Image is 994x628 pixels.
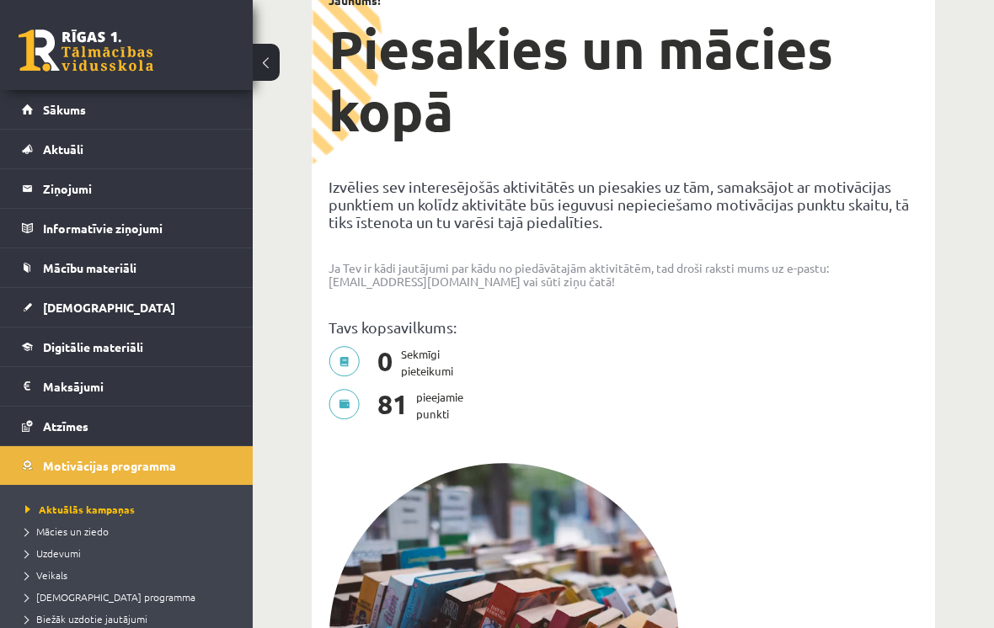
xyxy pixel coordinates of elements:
a: Veikals [25,567,236,583]
span: Aktuāli [43,141,83,157]
a: Biežāk uzdotie jautājumi [25,611,236,626]
legend: Informatīvie ziņojumi [43,209,232,247]
span: Aktuālās kampaņas [25,503,135,516]
a: Rīgas 1. Tālmācības vidusskola [19,29,153,72]
a: Uzdevumi [25,546,236,561]
a: Aktuāli [22,130,232,168]
span: Veikals [25,568,67,582]
a: Atzīmes [22,407,232,445]
a: Informatīvie ziņojumi [22,209,232,247]
p: pieejamie punkti [329,389,473,423]
span: Mācies un ziedo [25,524,109,538]
span: [DEMOGRAPHIC_DATA] [43,300,175,315]
p: Sekmīgi pieteikumi [329,346,463,380]
span: Atzīmes [43,418,88,434]
a: Mācies un ziedo [25,524,236,539]
p: Izvēlies sev interesējošās aktivitātēs un piesakies uz tām, samaksājot ar motivācijas punktiem un... [329,178,918,231]
a: Sākums [22,90,232,129]
p: Tavs kopsavilkums: [329,318,918,336]
span: 81 [369,389,416,423]
a: [DEMOGRAPHIC_DATA] programma [25,589,236,604]
a: Digitālie materiāli [22,327,232,366]
h1: Piesakies un mācies kopā [329,18,918,142]
span: Motivācijas programma [43,458,176,473]
span: Digitālie materiāli [43,339,143,354]
a: Aktuālās kampaņas [25,502,236,517]
a: [DEMOGRAPHIC_DATA] [22,288,232,327]
legend: Ziņojumi [43,169,232,208]
span: Sākums [43,102,86,117]
span: 0 [369,346,401,380]
span: Uzdevumi [25,546,81,560]
span: [DEMOGRAPHIC_DATA] programma [25,590,195,604]
a: Motivācijas programma [22,446,232,485]
a: Maksājumi [22,367,232,406]
span: Biežāk uzdotie jautājumi [25,612,147,625]
a: Mācību materiāli [22,248,232,287]
a: Ziņojumi [22,169,232,208]
p: Ja Tev ir kādi jautājumi par kādu no piedāvātajām aktivitātēm, tad droši raksti mums uz e-pastu: ... [329,261,918,288]
span: Mācību materiāli [43,260,136,275]
legend: Maksājumi [43,367,232,406]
